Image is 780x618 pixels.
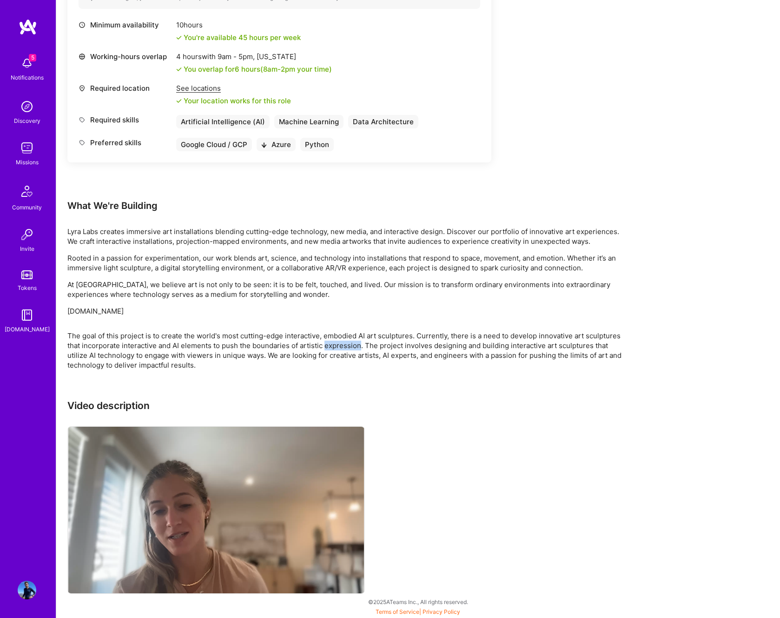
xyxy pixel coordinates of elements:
[56,590,780,613] div: © 2025 ATeams Inc., All rights reserved.
[67,280,625,299] p: At [GEOGRAPHIC_DATA], we believe art is not only to be seen: it is to be felt, touched, and lived...
[67,253,625,273] p: Rooted in a passion for experimentation, our work blends art, science, and technology into instal...
[12,202,42,212] div: Community
[261,142,267,148] i: icon BlackArrowDown
[16,157,39,167] div: Missions
[79,115,172,125] div: Required skills
[67,400,625,411] h3: Video description
[176,96,291,106] div: Your location works for this role
[79,53,86,60] i: icon World
[67,306,625,316] p: [DOMAIN_NAME]
[176,98,182,104] i: icon Check
[79,20,172,30] div: Minimum availability
[19,19,37,35] img: logo
[176,67,182,72] i: icon Check
[16,180,38,202] img: Community
[79,85,86,92] i: icon Location
[176,35,182,40] i: icon Check
[18,54,36,73] img: bell
[79,21,86,28] i: icon Clock
[18,283,37,293] div: Tokens
[5,324,50,334] div: [DOMAIN_NAME]
[11,73,44,82] div: Notifications
[79,139,86,146] i: icon Tag
[67,200,625,212] div: What We're Building
[67,331,625,370] div: The goal of this project is to create the world's most cutting-edge interactive, embodied AI art ...
[14,116,40,126] div: Discovery
[176,83,291,93] div: See locations
[79,52,172,61] div: Working-hours overlap
[18,306,36,324] img: guide book
[376,608,419,615] a: Terms of Service
[376,608,460,615] span: |
[29,54,36,61] span: 5
[79,116,86,123] i: icon Tag
[15,581,39,599] a: User Avatar
[300,138,334,151] div: Python
[79,138,172,148] div: Preferred skills
[79,83,172,93] div: Required location
[176,138,252,151] div: Google Cloud / GCP
[257,138,296,151] div: Azure
[184,64,332,74] div: You overlap for 6 hours ( your time)
[18,225,36,244] img: Invite
[18,97,36,116] img: discovery
[21,270,33,279] img: tokens
[176,115,270,128] div: Artificial Intelligence (AI)
[263,65,295,74] span: 8am - 2pm
[67,227,625,246] p: Lyra Labs creates immersive art installations blending cutting-edge technology, new media, and in...
[274,115,344,128] div: Machine Learning
[176,52,332,61] div: 4 hours with [US_STATE]
[20,244,34,254] div: Invite
[176,20,301,30] div: 10 hours
[18,139,36,157] img: teamwork
[18,581,36,599] img: User Avatar
[423,608,460,615] a: Privacy Policy
[348,115,418,128] div: Data Architecture
[176,33,301,42] div: You're available 45 hours per week
[216,52,257,61] span: 9am - 5pm ,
